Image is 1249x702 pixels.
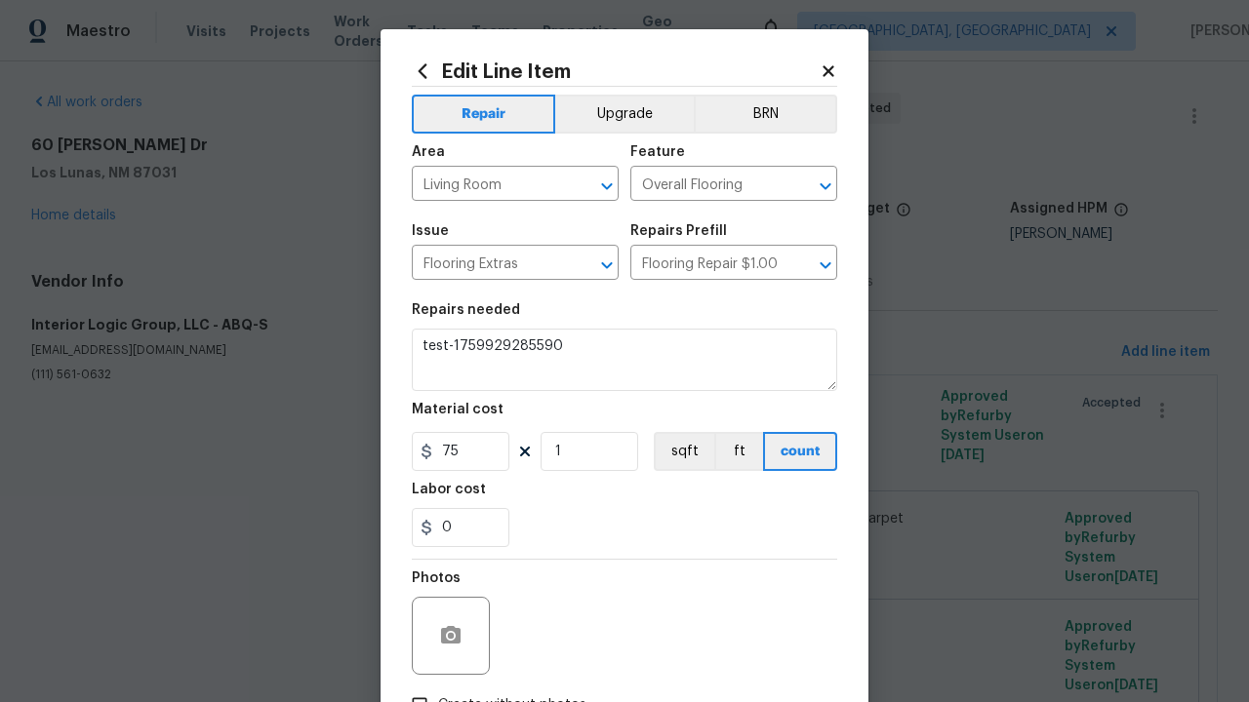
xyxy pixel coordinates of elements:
button: Upgrade [555,95,695,134]
h5: Feature [630,145,685,159]
button: Open [812,173,839,200]
textarea: test-1759929285590 [412,329,837,391]
h5: Repairs needed [412,303,520,317]
h5: Labor cost [412,483,486,496]
button: Open [593,252,621,279]
button: ft [714,432,763,471]
h5: Material cost [412,403,504,416]
button: Open [593,173,621,200]
h5: Issue [412,224,449,238]
h5: Photos [412,571,461,585]
h5: Repairs Prefill [630,224,727,238]
button: BRN [694,95,837,134]
h2: Edit Line Item [412,60,820,82]
button: count [763,432,837,471]
button: sqft [654,432,714,471]
button: Open [812,252,839,279]
h5: Area [412,145,445,159]
button: Repair [412,95,555,134]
